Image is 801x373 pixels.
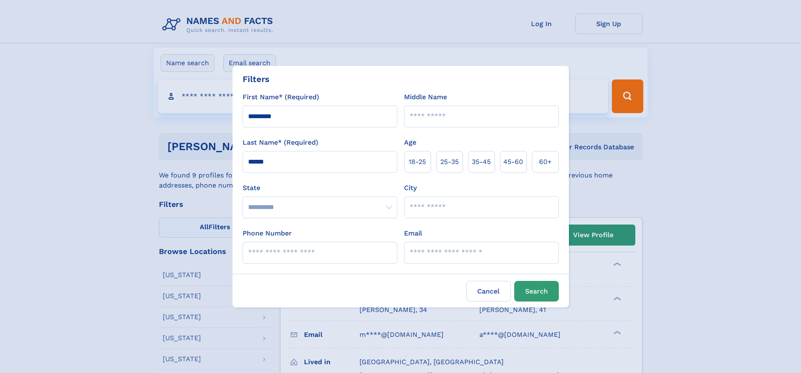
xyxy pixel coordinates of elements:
[243,73,270,85] div: Filters
[409,157,426,167] span: 18‑25
[404,138,416,148] label: Age
[243,92,319,102] label: First Name* (Required)
[514,281,559,302] button: Search
[404,92,447,102] label: Middle Name
[539,157,552,167] span: 60+
[440,157,459,167] span: 25‑35
[466,281,511,302] label: Cancel
[472,157,491,167] span: 35‑45
[243,183,397,193] label: State
[243,228,292,238] label: Phone Number
[243,138,318,148] label: Last Name* (Required)
[503,157,523,167] span: 45‑60
[404,228,422,238] label: Email
[404,183,417,193] label: City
